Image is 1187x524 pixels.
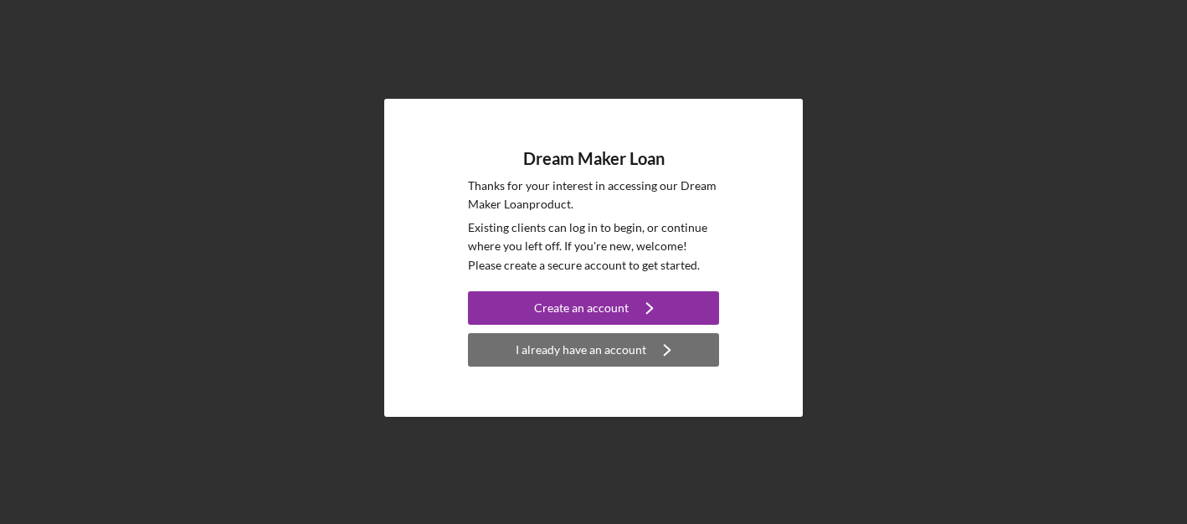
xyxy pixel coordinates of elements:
[534,291,629,325] div: Create an account
[468,218,719,275] p: Existing clients can log in to begin, or continue where you left off. If you're new, welcome! Ple...
[468,291,719,325] button: Create an account
[523,149,665,168] h4: Dream Maker Loan
[516,333,646,367] div: I already have an account
[468,291,719,329] a: Create an account
[468,333,719,367] button: I already have an account
[468,177,719,214] p: Thanks for your interest in accessing our Dream Maker Loan product.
